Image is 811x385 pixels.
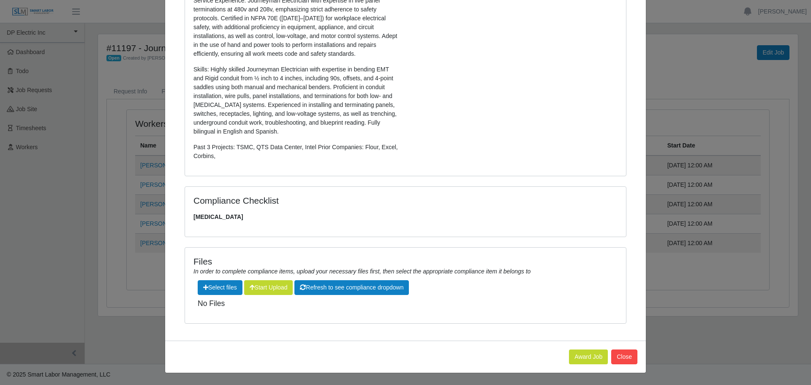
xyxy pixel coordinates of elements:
h4: Files [193,256,618,267]
button: Start Upload [244,280,293,295]
span: Select files [198,280,242,295]
p: Past 3 Projects: TSMC, QTS Data Center, Intel Prior Companies: Flour, Excel, Corbins, [193,143,399,161]
h5: No Files [198,299,613,308]
h4: Compliance Checklist [193,195,472,206]
button: Close [611,350,637,364]
button: Refresh to see compliance dropdown [294,280,409,295]
p: Skills: Highly skilled Journeyman Electrician with expertise in bending EMT and Rigid conduit fro... [193,65,399,136]
button: Award Job [569,350,608,364]
i: In order to complete compliance items, upload your necessary files first, then select the appropr... [193,268,531,275]
span: [MEDICAL_DATA] [193,213,618,221]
